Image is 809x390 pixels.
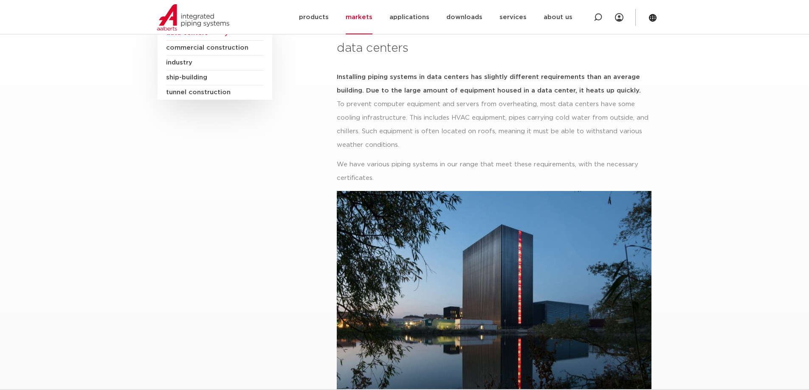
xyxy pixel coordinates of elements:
font: To prevent computer equipment and servers from overheating, most data centers have some cooling i... [337,101,648,148]
font: industry [166,59,192,66]
font: commercial construction [166,45,248,51]
font: tunnel construction [166,89,231,95]
font: ship-building [166,74,207,81]
font: markets [346,14,372,20]
font: services [499,14,527,20]
font: applications [389,14,429,20]
font: about us [544,14,572,20]
a: commercial construction [166,41,264,56]
font: We have various piping systems in our range that meet these requirements, with the necessary cert... [337,161,638,181]
a: ship-building [166,70,264,85]
font: products [299,14,329,20]
font: Installing piping systems in data centers has slightly different requirements than an average bui... [337,74,641,94]
a: tunnel construction [166,85,264,100]
font: data centers [337,42,409,54]
font: downloads [446,14,482,20]
a: industry [166,56,264,70]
